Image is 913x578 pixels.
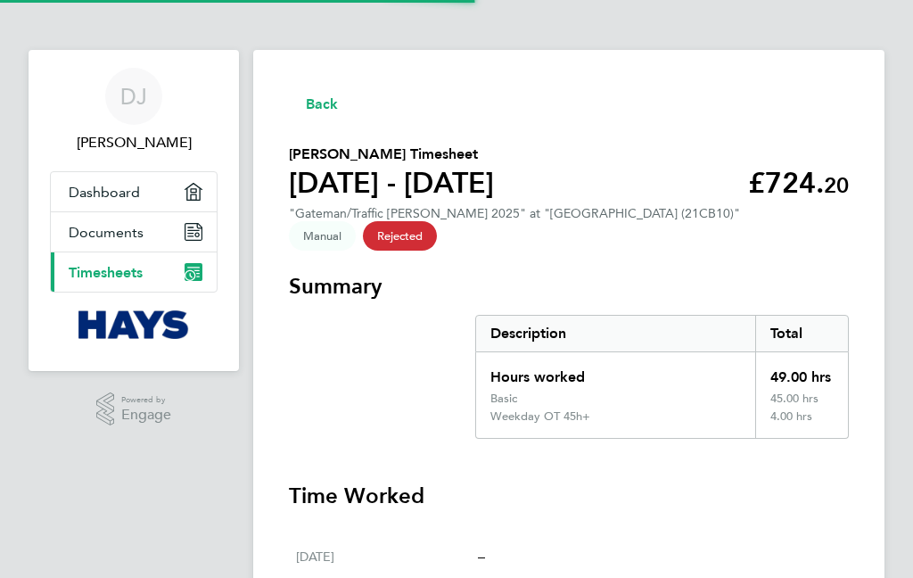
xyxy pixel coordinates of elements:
[121,392,171,408] span: Powered by
[51,212,217,252] a: Documents
[289,482,849,510] h3: Time Worked
[306,94,339,115] span: Back
[755,352,848,392] div: 49.00 hrs
[289,165,494,201] h1: [DATE] - [DATE]
[363,221,437,251] span: This timesheet has been rejected.
[69,184,140,201] span: Dashboard
[296,546,478,567] div: [DATE]
[289,206,740,221] div: "Gateman/Traffic [PERSON_NAME] 2025" at "[GEOGRAPHIC_DATA] (21CB10)"
[476,316,755,351] div: Description
[824,172,849,198] span: 20
[121,408,171,423] span: Engage
[289,272,849,301] h3: Summary
[50,68,218,153] a: DJ[PERSON_NAME]
[478,548,485,565] span: –
[289,93,339,115] button: Back
[755,392,848,409] div: 45.00 hrs
[51,172,217,211] a: Dashboard
[51,252,217,292] a: Timesheets
[69,224,144,241] span: Documents
[50,310,218,339] a: Go to home page
[289,221,356,251] span: This timesheet was manually created.
[490,392,517,406] div: Basic
[78,310,190,339] img: hays-logo-retina.png
[755,409,848,438] div: 4.00 hrs
[289,144,494,165] h2: [PERSON_NAME] Timesheet
[475,315,849,439] div: Summary
[120,85,147,108] span: DJ
[476,352,755,392] div: Hours worked
[96,392,172,426] a: Powered byEngage
[748,166,849,200] app-decimal: £724.
[50,132,218,153] span: Dodou Jobe
[755,316,848,351] div: Total
[490,409,590,424] div: Weekday OT 45h+
[69,264,143,281] span: Timesheets
[29,50,239,371] nav: Main navigation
